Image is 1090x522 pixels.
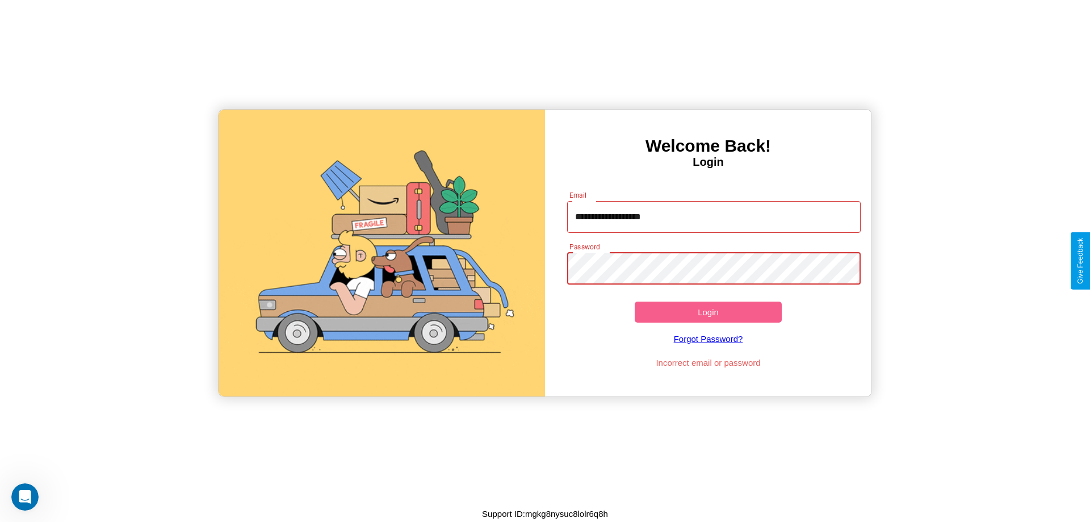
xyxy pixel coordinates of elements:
button: Login [635,302,782,323]
h3: Welcome Back! [545,136,871,156]
p: Incorrect email or password [561,355,856,370]
a: Forgot Password? [561,323,856,355]
iframe: Intercom live chat [11,483,39,511]
img: gif [219,110,545,396]
label: Password [569,242,599,252]
p: Support ID: mgkg8nysuc8lolr6q8h [482,506,608,521]
label: Email [569,190,587,200]
h4: Login [545,156,871,169]
div: Give Feedback [1076,238,1084,284]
